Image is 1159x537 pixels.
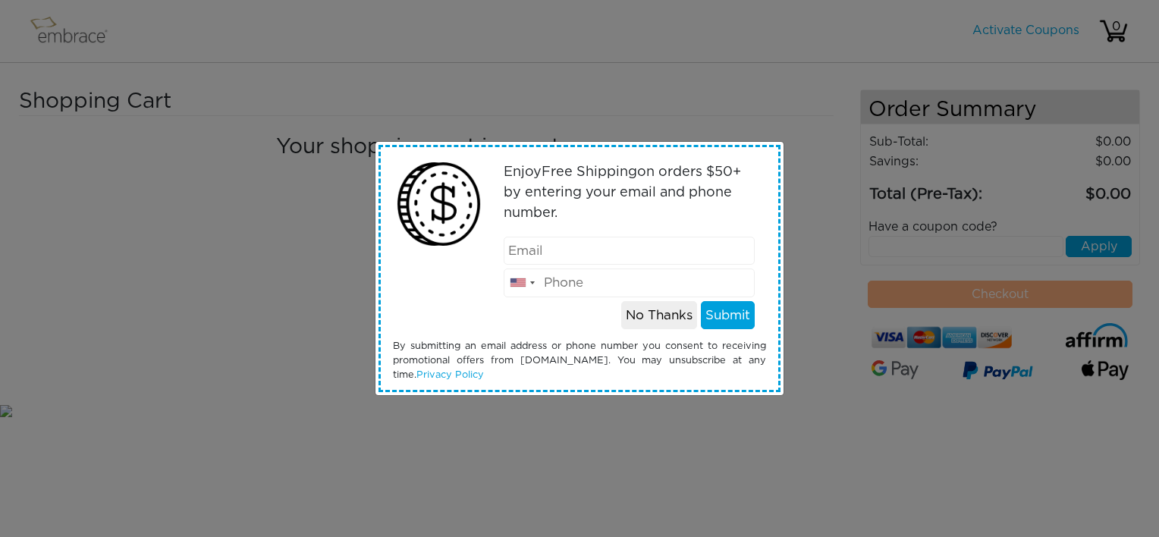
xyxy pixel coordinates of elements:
div: United States: +1 [504,269,539,297]
button: No Thanks [621,301,697,330]
input: Email [504,237,755,265]
button: Submit [701,301,755,330]
img: money2.png [389,155,488,254]
p: Enjoy on orders $50+ by entering your email and phone number. [504,162,755,224]
input: Phone [504,268,755,297]
span: Free Shipping [542,165,637,179]
a: Privacy Policy [416,370,484,380]
div: By submitting an email address or phone number you consent to receiving promotional offers from [... [382,339,777,383]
